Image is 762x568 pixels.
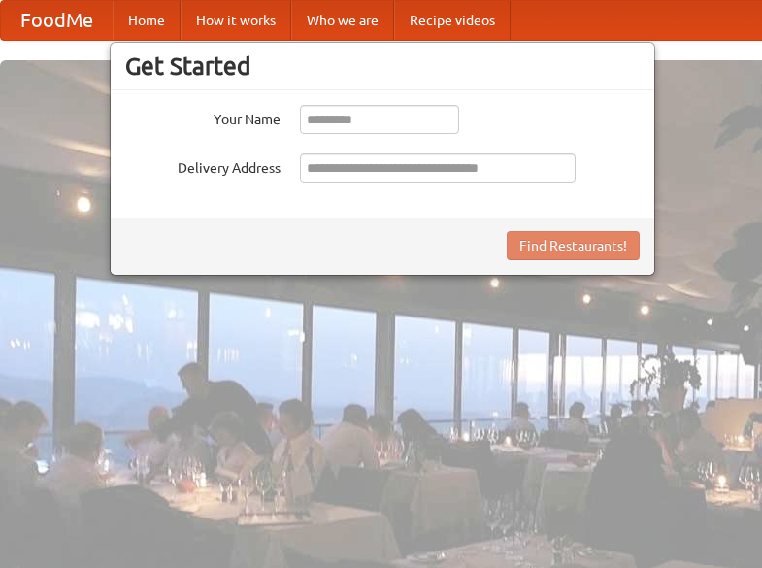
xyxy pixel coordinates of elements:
[125,51,640,81] h3: Get Started
[394,1,511,40] a: Recipe videos
[125,105,281,129] label: Your Name
[181,1,291,40] a: How it works
[125,153,281,178] label: Delivery Address
[113,1,181,40] a: Home
[291,1,394,40] a: Who we are
[1,1,113,40] a: FoodMe
[507,231,640,260] button: Find Restaurants!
